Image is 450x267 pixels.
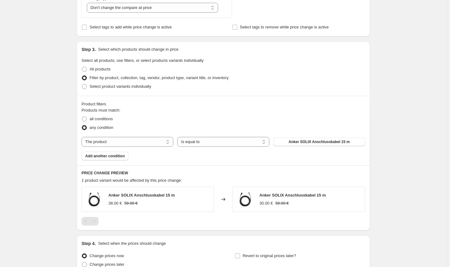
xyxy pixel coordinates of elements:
[82,46,96,53] h2: Step 3.
[90,125,113,130] span: any condition
[82,171,365,176] h6: PRICE CHANGE PREVIEW
[82,58,204,63] span: Select all products, use filters, or select products variants individually
[259,200,273,206] div: 30.00 €
[82,240,96,247] h2: Step 4.
[108,193,175,197] span: Anker SOLIX Anschlusskabel 15 m
[236,190,254,209] img: Anker_Solix2_Anschlusskabel15m_80x.webp
[108,200,122,206] div: 38.00 €
[90,117,113,121] span: all conditions
[82,178,182,183] span: 1 product variant would be affected by this price change:
[85,154,125,159] span: Add another condition
[82,217,99,226] nav: Pagination
[90,253,124,258] span: Change prices now
[90,67,111,71] span: All products
[90,84,151,89] span: Select product variants individually
[275,200,288,206] strike: 59.00 €
[124,200,137,206] strike: 59.00 €
[85,190,103,209] img: Anker_Solix2_Anschlusskabel15m_80x.webp
[98,240,166,247] p: Select when the prices should change
[243,253,296,258] span: Revert to original prices later?
[90,75,229,80] span: Filter by product, collection, tag, vendor, product type, variant title, or inventory
[240,25,329,29] span: Select tags to remove while price change is active
[82,108,120,112] span: Products must match:
[273,138,365,146] button: Anker SOLIX Anschlusskabel 15 m
[90,25,172,29] span: Select tags to add while price change is active
[259,193,326,197] span: Anker SOLIX Anschlusskabel 15 m
[82,152,128,160] button: Add another condition
[288,139,350,144] span: Anker SOLIX Anschlusskabel 15 m
[82,101,365,107] div: Product filters
[90,262,124,267] span: Change prices later
[98,46,179,53] p: Select which products should change in price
